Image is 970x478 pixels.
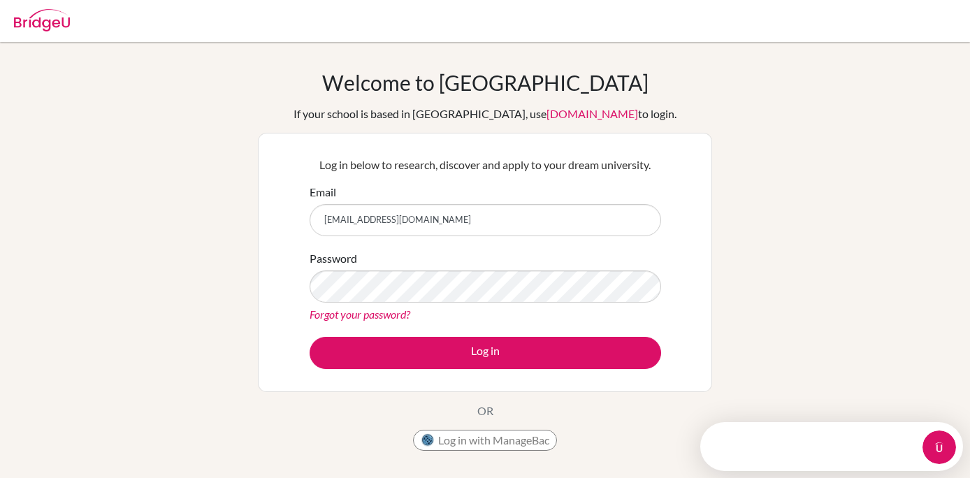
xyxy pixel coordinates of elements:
a: Forgot your password? [310,307,410,321]
p: OR [477,403,493,419]
label: Password [310,250,357,267]
div: The team typically replies in a few minutes. [15,23,229,38]
iframe: Intercom live chat discovery launcher [700,422,963,471]
div: If your school is based in [GEOGRAPHIC_DATA], use to login. [294,106,676,122]
h1: Welcome to [GEOGRAPHIC_DATA] [322,70,649,95]
iframe: Intercom live chat [922,430,956,464]
button: Log in [310,337,661,369]
button: Log in with ManageBac [413,430,557,451]
label: Email [310,184,336,201]
div: Need help? [15,12,229,23]
div: Open Intercom Messenger [6,6,270,44]
a: [DOMAIN_NAME] [546,107,638,120]
p: Log in below to research, discover and apply to your dream university. [310,157,661,173]
img: Bridge-U [14,9,70,31]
